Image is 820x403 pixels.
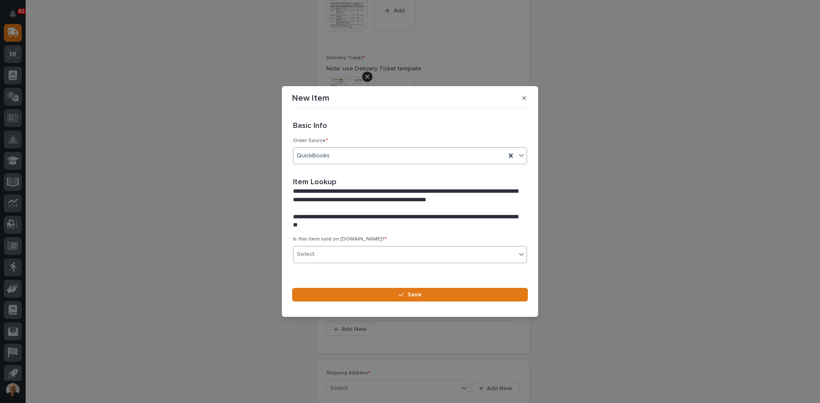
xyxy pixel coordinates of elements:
span: QuickBooks [297,151,330,160]
span: Order Source [293,138,328,143]
div: Select... [297,250,318,259]
p: New Item [292,93,329,103]
button: Save [292,288,528,302]
h2: Basic Info [293,122,327,131]
h2: Item Lookup [293,178,337,187]
span: Is this item sold on [DOMAIN_NAME]? [293,237,387,242]
span: Save [407,291,422,299]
